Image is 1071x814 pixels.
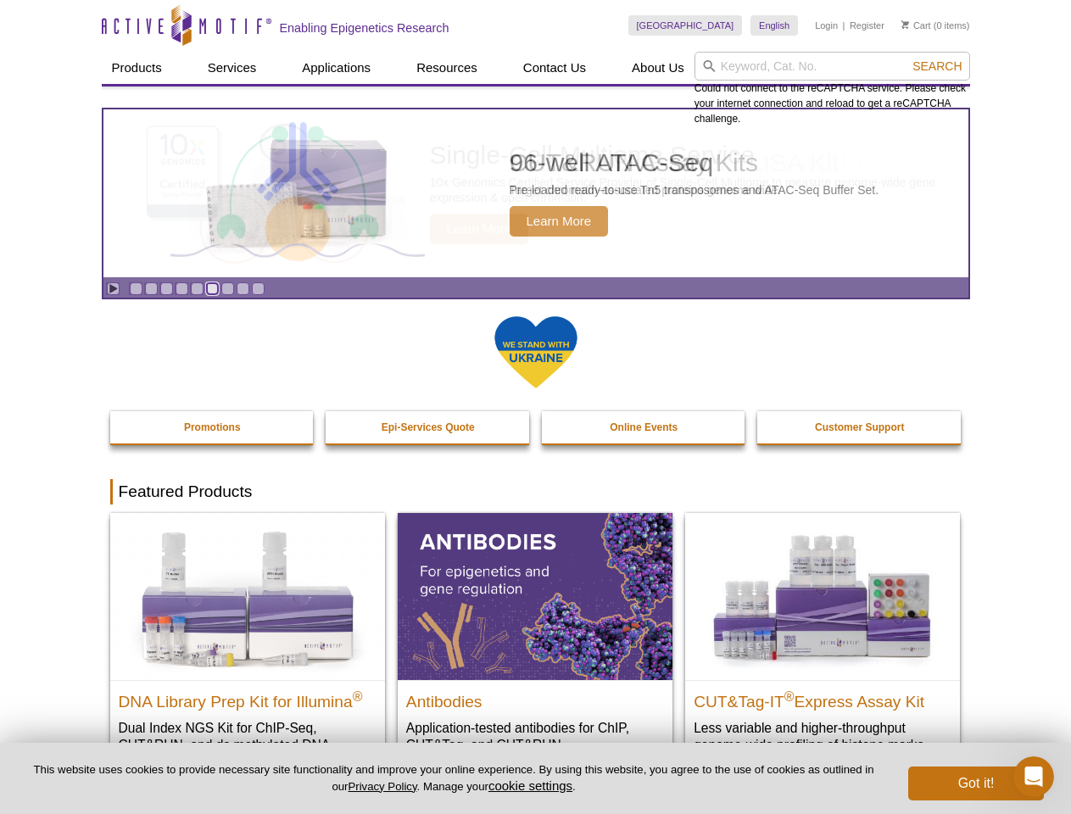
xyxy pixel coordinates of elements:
[494,315,578,390] img: We Stand With Ukraine
[237,282,249,295] a: Go to slide 8
[160,282,173,295] a: Go to slide 3
[206,282,219,295] a: Go to slide 6
[513,52,596,84] a: Contact Us
[685,513,960,679] img: CUT&Tag-IT® Express Assay Kit
[326,411,531,443] a: Epi-Services Quote
[912,59,962,73] span: Search
[292,52,381,84] a: Applications
[908,767,1044,800] button: Got it!
[110,479,962,505] h2: Featured Products
[110,411,315,443] a: Promotions
[382,421,475,433] strong: Epi-Services Quote
[348,780,416,793] a: Privacy Policy
[815,421,904,433] strong: Customer Support
[191,282,204,295] a: Go to slide 5
[119,719,377,771] p: Dual Index NGS Kit for ChIP-Seq, CUT&RUN, and ds methylated DNA assays.
[784,689,795,703] sup: ®
[280,20,449,36] h2: Enabling Epigenetics Research
[398,513,672,770] a: All Antibodies Antibodies Application-tested antibodies for ChIP, CUT&Tag, and CUT&RUN.
[119,685,377,711] h2: DNA Library Prep Kit for Illumina
[542,411,747,443] a: Online Events
[1013,756,1054,797] iframe: Intercom live chat
[110,513,385,679] img: DNA Library Prep Kit for Illumina
[110,513,385,787] a: DNA Library Prep Kit for Illumina DNA Library Prep Kit for Illumina® Dual Index NGS Kit for ChIP-...
[628,15,743,36] a: [GEOGRAPHIC_DATA]
[694,685,951,711] h2: CUT&Tag-IT Express Assay Kit
[102,52,172,84] a: Products
[750,15,798,36] a: English
[907,59,967,74] button: Search
[176,282,188,295] a: Go to slide 4
[406,685,664,711] h2: Antibodies
[353,689,363,703] sup: ®
[221,282,234,295] a: Go to slide 7
[694,52,970,81] input: Keyword, Cat. No.
[685,513,960,770] a: CUT&Tag-IT® Express Assay Kit CUT&Tag-IT®Express Assay Kit Less variable and higher-throughput ge...
[252,282,265,295] a: Go to slide 9
[850,20,884,31] a: Register
[198,52,267,84] a: Services
[406,52,488,84] a: Resources
[901,20,931,31] a: Cart
[815,20,838,31] a: Login
[610,421,678,433] strong: Online Events
[145,282,158,295] a: Go to slide 2
[694,52,970,126] div: Could not connect to the reCAPTCHA service. Please check your internet connection and reload to g...
[488,778,572,793] button: cookie settings
[107,282,120,295] a: Toggle autoplay
[27,762,880,794] p: This website uses cookies to provide necessary site functionality and improve your online experie...
[130,282,142,295] a: Go to slide 1
[843,15,845,36] li: |
[757,411,962,443] a: Customer Support
[694,719,951,754] p: Less variable and higher-throughput genome-wide profiling of histone marks​.
[406,719,664,754] p: Application-tested antibodies for ChIP, CUT&Tag, and CUT&RUN.
[901,20,909,29] img: Your Cart
[184,421,241,433] strong: Promotions
[622,52,694,84] a: About Us
[901,15,970,36] li: (0 items)
[398,513,672,679] img: All Antibodies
